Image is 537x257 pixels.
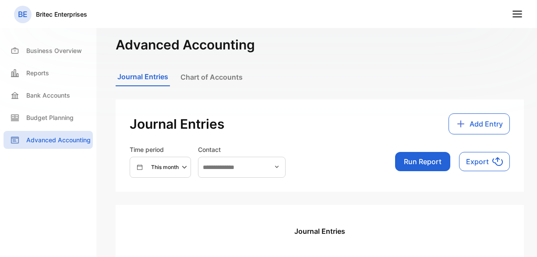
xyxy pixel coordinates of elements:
button: IconAdd Entry [449,113,510,134]
p: Business Overview [26,46,82,55]
a: Bank Accounts [4,86,93,104]
a: Reports [4,64,93,82]
p: BE [18,9,28,20]
p: This month [151,163,179,171]
p: Budget Planning [26,113,74,122]
span: Add Entry [470,119,503,129]
img: Icon [492,156,503,167]
p: Britec Enterprises [36,10,87,19]
button: ExportIcon [459,152,510,171]
button: Run Report [395,152,450,171]
p: Bank Accounts [26,91,70,100]
p: Time period [130,145,191,154]
label: Contact [198,145,286,154]
button: Journal Entries [116,68,170,86]
a: Business Overview [4,42,93,60]
button: This month [130,157,191,178]
p: Reports [26,68,49,77]
p: Journal Entries [294,226,345,236]
span: Export [466,156,489,167]
img: Icon [456,119,466,129]
a: Advanced Accounting [4,131,93,149]
button: Chart of Accounts [179,68,244,86]
p: Advanced Accounting [26,135,91,144]
a: Budget Planning [4,109,93,127]
h2: Advanced Accounting [116,35,524,55]
h2: Journal Entries [130,114,224,134]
